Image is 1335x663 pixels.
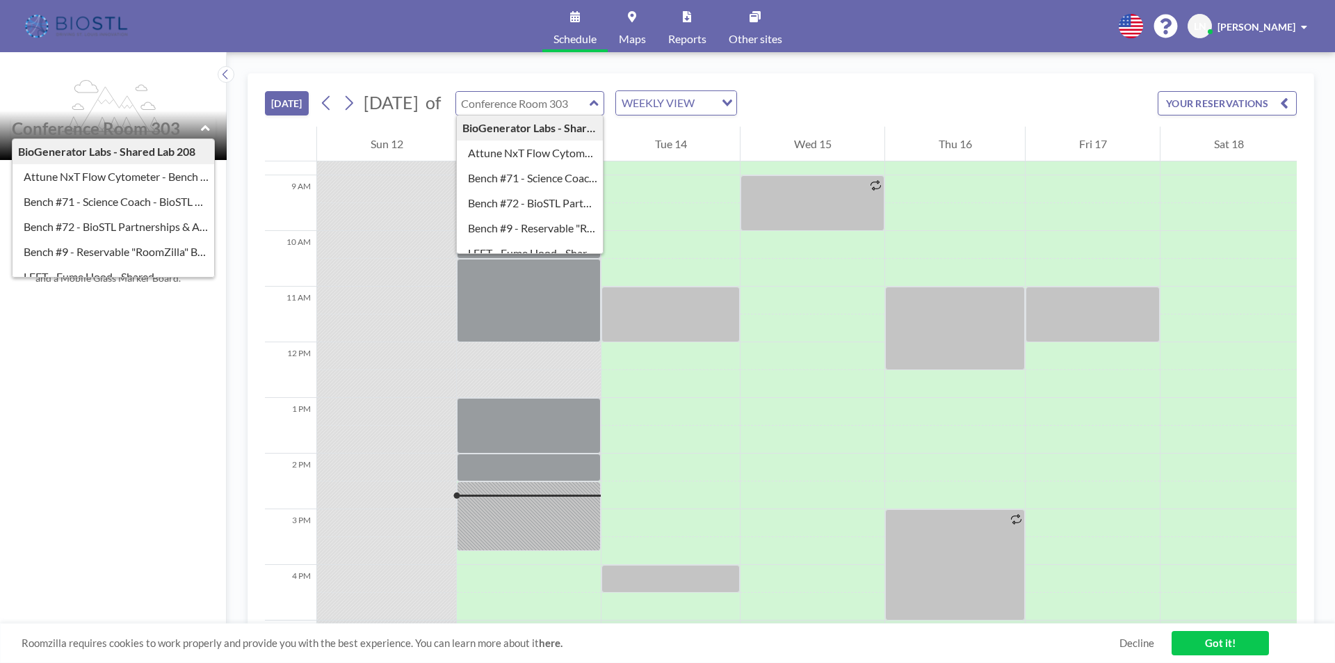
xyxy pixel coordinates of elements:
[11,139,48,153] span: Floor: 3
[22,13,133,40] img: organization-logo
[13,139,214,164] div: BioGenerator Labs - Shared Lab 208
[729,33,782,45] span: Other sites
[1194,20,1206,33] span: LN
[265,509,316,565] div: 3 PM
[1158,91,1297,115] button: YOUR RESERVATIONS
[1217,21,1295,33] span: [PERSON_NAME]
[1172,631,1269,655] a: Got it!
[1160,127,1297,161] div: Sat 18
[616,91,736,115] div: Search for option
[13,239,214,264] div: Bench #9 - Reservable "RoomZilla" Bench
[12,118,201,138] input: Conference Room 303
[265,175,316,231] div: 9 AM
[457,166,604,191] div: Bench #71 - Science Coach - BioSTL Bench
[265,454,316,509] div: 2 PM
[13,164,214,189] div: Attune NxT Flow Cytometer - Bench #25
[553,33,597,45] span: Schedule
[457,216,604,241] div: Bench #9 - Reservable "RoomZilla" Bench
[13,264,214,289] div: LEFT - Fume Hood - Shared
[456,92,590,115] input: Conference Room 303
[265,342,316,398] div: 12 PM
[601,127,740,161] div: Tue 14
[1119,637,1154,650] a: Decline
[265,565,316,621] div: 4 PM
[741,127,884,161] div: Wed 15
[699,94,713,112] input: Search for option
[457,241,604,266] div: LEFT - Fume Hood - Shared
[1026,127,1160,161] div: Fri 17
[457,115,604,141] div: BioGenerator Labs - Shared Lab 208
[265,91,309,115] button: [DATE]
[457,191,604,216] div: Bench #72 - BioSTL Partnerships & Apprenticeships Bench
[619,94,697,112] span: WEEKLY VIEW
[317,127,456,161] div: Sun 12
[619,33,646,45] span: Maps
[265,398,316,454] div: 1 PM
[539,637,563,649] a: here.
[13,189,214,214] div: Bench #71 - Science Coach - BioSTL Bench
[13,214,214,239] div: Bench #72 - BioSTL Partnerships & Apprenticeships Bench
[426,92,441,113] span: of
[364,92,419,113] span: [DATE]
[22,637,1119,650] span: Roomzilla requires cookies to work properly and provide you with the best experience. You can lea...
[265,287,316,342] div: 11 AM
[885,127,1025,161] div: Thu 16
[265,231,316,287] div: 10 AM
[457,141,604,166] div: Attune NxT Flow Cytometer - Bench #25
[668,33,706,45] span: Reports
